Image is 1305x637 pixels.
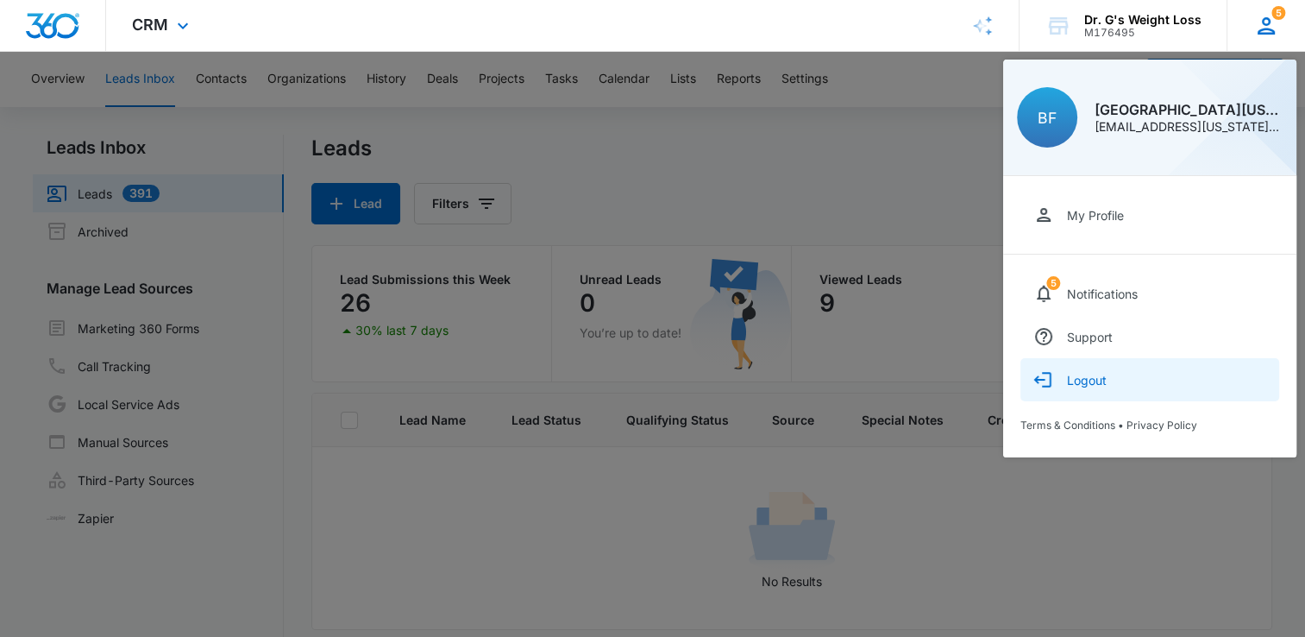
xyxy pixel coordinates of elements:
div: [EMAIL_ADDRESS][US_STATE][DOMAIN_NAME] [1095,121,1283,133]
button: Logout [1020,358,1279,401]
a: Support [1020,315,1279,358]
div: account id [1084,27,1201,39]
span: 5 [1046,276,1060,290]
div: account name [1084,13,1201,27]
a: Terms & Conditions [1020,419,1115,432]
a: Privacy Policy [1126,419,1197,432]
div: notifications count [1046,276,1060,290]
div: Logout [1067,373,1107,388]
div: notifications count [1271,6,1285,20]
div: [GEOGRAPHIC_DATA][US_STATE] [1095,103,1283,117]
div: My Profile [1067,208,1124,223]
span: 5 [1271,6,1285,20]
a: My Profile [1020,193,1279,237]
div: Support [1067,330,1113,344]
a: notifications countNotifications [1020,272,1279,315]
span: CRM [132,16,168,34]
span: BF [1038,109,1057,127]
div: Notifications [1067,287,1138,301]
div: • [1020,419,1279,432]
